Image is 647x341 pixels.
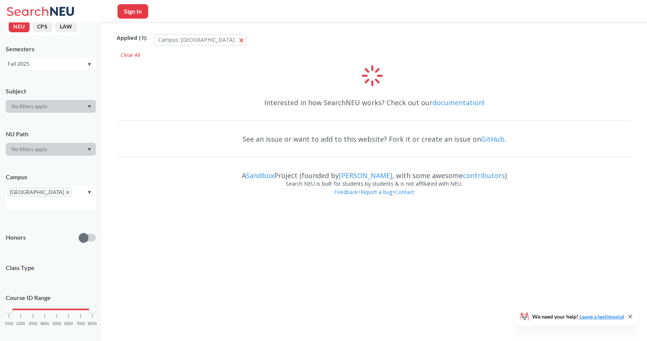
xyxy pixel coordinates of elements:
[117,4,148,19] button: Sign In
[117,92,632,114] div: Interested in how SearchNEU works? Check out our
[6,87,96,95] div: Subject
[395,188,415,196] a: Contact
[88,148,91,151] svg: Dropdown arrow
[76,322,85,326] span: 7000
[5,322,14,326] span: 1000
[8,60,87,68] div: Fall 2025
[334,188,358,196] a: Feedback
[158,36,235,43] span: Campus: [GEOGRAPHIC_DATA]
[40,322,49,326] span: 4000
[246,171,274,180] a: Sandbox
[6,264,96,272] span: Class Type
[52,322,61,326] span: 5000
[580,313,624,320] a: Leave a testimonial
[9,21,30,32] button: NEU
[339,171,392,180] a: [PERSON_NAME]
[88,322,97,326] span: 8000
[6,186,96,210] div: [GEOGRAPHIC_DATA]X to remove pillDropdown arrow
[66,191,69,194] svg: X to remove pill
[16,322,25,326] span: 2000
[6,58,96,70] div: Fall 2025Dropdown arrow
[360,188,393,196] a: Report a bug
[88,63,91,66] svg: Dropdown arrow
[117,49,144,61] div: Clear All
[33,21,52,32] button: CPS
[117,164,632,180] div: A Project (founded by , with some awesome )
[117,34,147,42] span: Applied ( 1 ):
[117,128,632,150] div: See an issue or want to add to this website? Fork it or create an issue on .
[6,143,96,156] div: Dropdown arrow
[432,98,484,107] a: documentation!
[88,191,91,194] svg: Dropdown arrow
[532,314,624,319] span: We need your help!
[117,188,632,208] div: • •
[463,171,505,180] a: contributors
[6,233,26,242] p: Honors
[6,45,96,53] div: Semesters
[6,130,96,138] div: NU Path
[481,134,504,144] a: GitHub
[88,105,91,108] svg: Dropdown arrow
[6,173,96,181] div: Campus
[117,180,632,188] div: Search NEU is built for students by students & is not affiliated with NEU.
[55,21,77,32] button: LAW
[28,322,38,326] span: 3000
[64,322,73,326] span: 6000
[154,34,247,46] button: Campus: [GEOGRAPHIC_DATA]
[6,100,96,113] div: Dropdown arrow
[6,294,96,302] p: Course ID Range
[8,188,72,197] span: [GEOGRAPHIC_DATA]X to remove pill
